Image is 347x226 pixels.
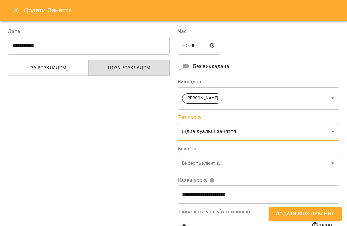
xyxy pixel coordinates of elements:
div: Виберіть клієнтів... [178,154,339,172]
label: Дата [8,29,170,34]
label: Час [178,29,339,34]
label: Тривалість уроку(в хвилинах) [178,209,339,214]
span: Додати Відвідування [276,210,335,218]
span: [PERSON_NAME] [182,95,222,101]
label: Тип Уроку [178,115,339,120]
span: За розкладом [12,64,85,72]
label: Викладачі [178,79,339,84]
span: Без викладача [193,62,229,70]
label: Клієнти [178,146,339,151]
span: Назва уроку [178,178,215,183]
button: Додати Відвідування [269,207,342,221]
p: Виберіть клієнтів... [182,160,329,166]
div: [PERSON_NAME] [178,87,339,110]
button: Поза розкладом [88,60,169,76]
h6: Додати Заняття [24,5,339,15]
div: індивідуальні заняття [178,123,339,141]
svg: Вкажіть назву уроку або виберіть клієнтів [209,178,214,183]
button: За розкладом [8,60,89,76]
span: Поза розкладом [93,64,166,72]
button: Close [8,3,24,18]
